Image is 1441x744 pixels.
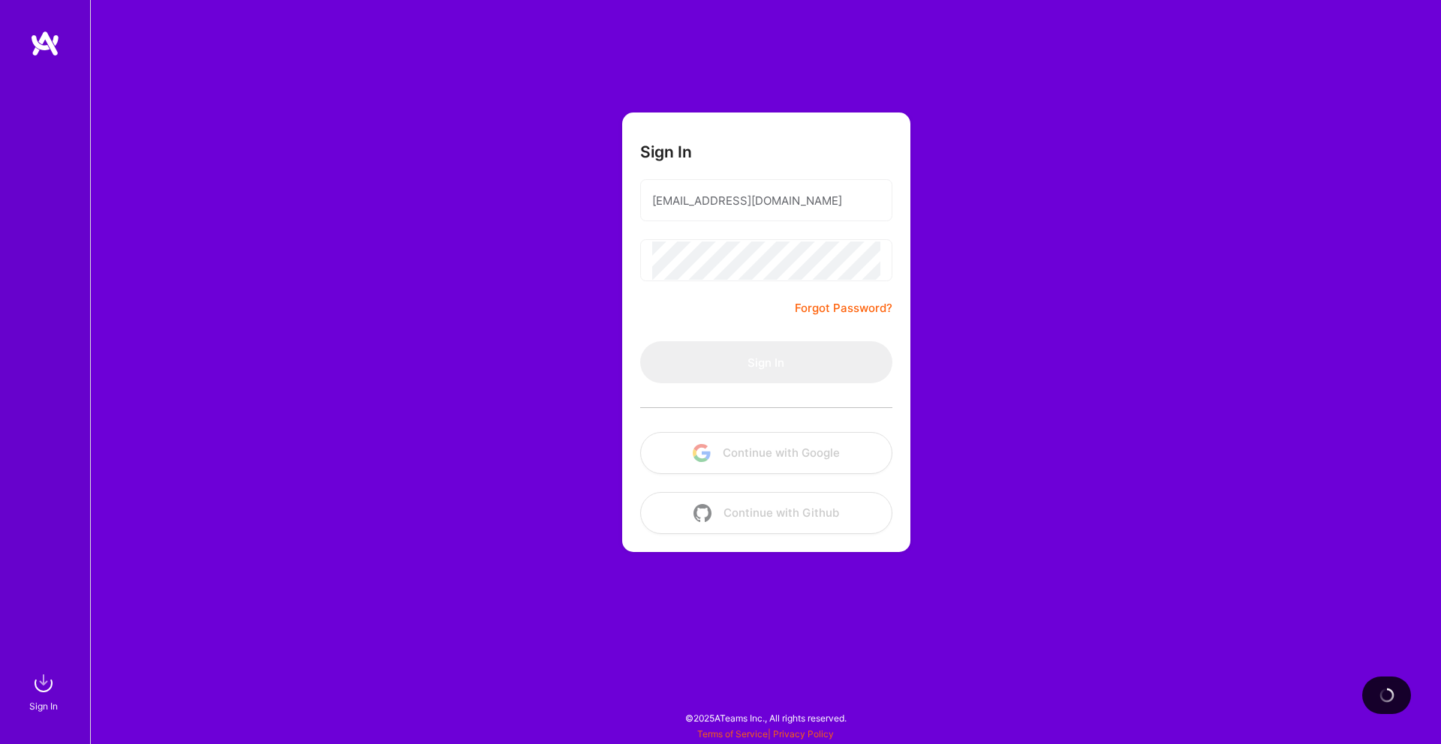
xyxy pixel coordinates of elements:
[30,30,60,57] img: logo
[29,698,58,714] div: Sign In
[693,444,711,462] img: icon
[1376,685,1397,705] img: loading
[697,728,768,739] a: Terms of Service
[795,299,892,317] a: Forgot Password?
[90,699,1441,736] div: © 2025 ATeams Inc., All rights reserved.
[693,504,711,522] img: icon
[773,728,834,739] a: Privacy Policy
[29,668,59,698] img: sign in
[640,492,892,534] button: Continue with Github
[640,341,892,383] button: Sign In
[652,181,880,220] input: Email...
[697,728,834,739] span: |
[32,668,59,714] a: sign inSign In
[640,142,692,161] h3: Sign In
[640,432,892,474] button: Continue with Google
